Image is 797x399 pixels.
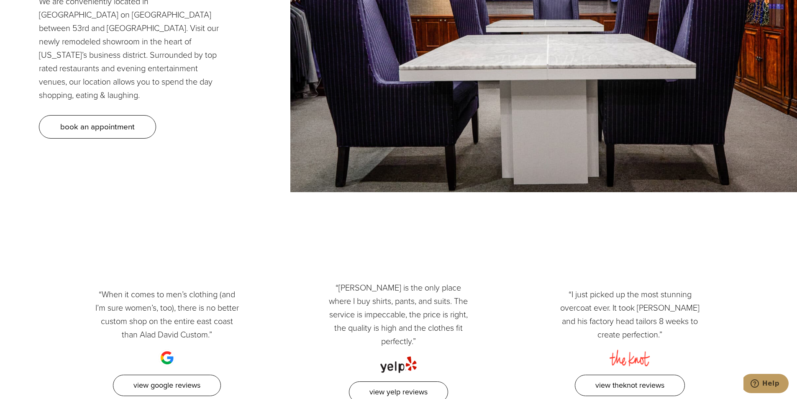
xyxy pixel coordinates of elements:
a: book an appointment [39,115,156,139]
a: View Google Reviews [113,375,221,396]
p: “[PERSON_NAME] is the only place where I buy shirts, pants, and suits. The service is impeccable,... [325,281,472,348]
img: google [159,341,175,366]
p: “When it comes to men’s clothing (and I’m sure women’s, too), there is no better custom shop on t... [94,288,240,341]
iframe: Opens a widget where you can chat to one of our agents [743,374,789,395]
img: yelp [380,348,417,373]
a: View TheKnot Reviews [575,375,685,396]
span: book an appointment [60,121,135,133]
p: “I just picked up the most stunning overcoat ever. It took [PERSON_NAME] and his factory head tai... [557,288,703,341]
img: the knot [610,341,650,366]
